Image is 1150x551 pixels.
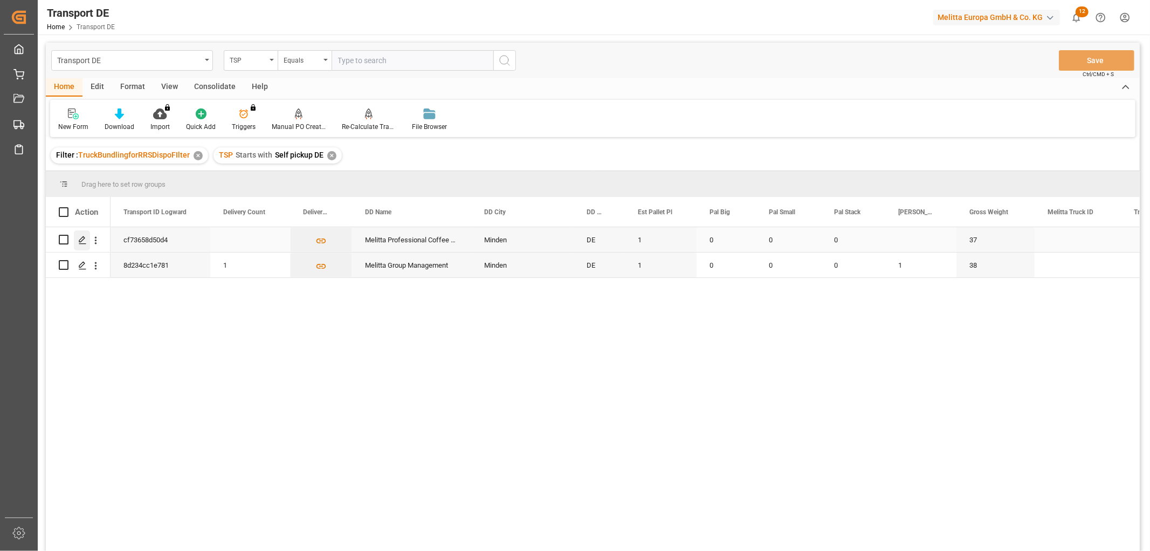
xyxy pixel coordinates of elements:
div: 0 [756,253,821,277]
div: 1 [625,253,697,277]
div: 0 [821,253,885,277]
span: Melitta Truck ID [1048,208,1093,216]
div: 0 [756,227,821,252]
input: Type to search [332,50,493,71]
span: TSP [219,151,233,159]
div: TSP [230,53,266,65]
div: Melitta Professional Coffee Solutio [352,227,471,252]
div: Home [46,78,82,97]
span: DD Name [365,208,391,216]
button: search button [493,50,516,71]
div: Help [244,78,276,97]
span: Est Pallet Pl [638,208,672,216]
span: Gross Weight [969,208,1008,216]
div: 0 [697,227,756,252]
div: ✕ [327,151,336,160]
span: Pal Small [769,208,795,216]
div: DE [574,227,625,252]
div: cf73658d50d4 [111,227,210,252]
button: open menu [51,50,213,71]
div: Minden [471,253,574,277]
div: 38 [956,253,1035,277]
div: Action [75,207,98,217]
div: Equals [284,53,320,65]
div: Edit [82,78,112,97]
div: DE [574,253,625,277]
span: Delivery List [303,208,329,216]
span: Pal Stack [834,208,860,216]
div: View [153,78,186,97]
div: New Form [58,122,88,132]
div: Manual PO Creation [272,122,326,132]
div: 1 [210,253,290,277]
div: Press SPACE to select this row. [46,253,111,278]
div: Transport DE [57,53,201,66]
div: 8d234cc1e781 [111,253,210,277]
div: 37 [956,227,1035,252]
button: open menu [224,50,278,71]
span: Self pickup DE [275,151,323,159]
div: Re-Calculate Transport Costs [342,122,396,132]
span: Filter : [56,151,78,159]
button: Melitta Europa GmbH & Co. KG [933,7,1064,28]
span: DD City [484,208,506,216]
span: Pal Big [710,208,730,216]
div: Transport DE [47,5,115,21]
div: Download [105,122,134,132]
div: 1 [625,227,697,252]
button: Help Center [1089,5,1113,30]
button: open menu [278,50,332,71]
div: 0 [697,253,756,277]
span: 12 [1076,6,1089,17]
div: Quick Add [186,122,216,132]
div: ✕ [194,151,203,160]
span: Drag here to set row groups [81,180,166,188]
div: Melitta Group Management [352,253,471,277]
span: Transport ID Logward [123,208,187,216]
div: Format [112,78,153,97]
span: Ctrl/CMD + S [1083,70,1114,78]
div: File Browser [412,122,447,132]
div: Minden [471,227,574,252]
span: DD Country [587,208,602,216]
a: Home [47,23,65,31]
span: Starts with [236,151,272,159]
div: Melitta Europa GmbH & Co. KG [933,10,1060,25]
div: Press SPACE to select this row. [46,227,111,253]
span: Delivery Count [223,208,265,216]
button: Save [1059,50,1134,71]
div: 0 [821,227,885,252]
div: Consolidate [186,78,244,97]
div: 1 [885,253,956,277]
button: show 12 new notifications [1064,5,1089,30]
span: [PERSON_NAME] [898,208,934,216]
span: TruckBundlingforRRSDispoFIlter [78,151,190,159]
